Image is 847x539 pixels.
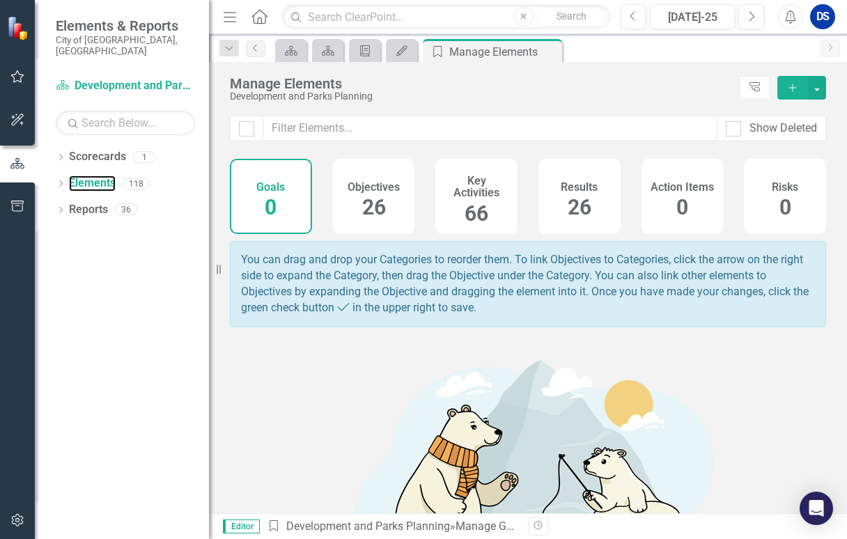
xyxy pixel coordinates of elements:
div: 118 [123,178,150,189]
div: 36 [115,204,137,216]
a: Development and Parks Planning [286,520,450,533]
button: [DATE]-25 [650,4,735,29]
span: 26 [568,195,591,219]
input: Search ClearPoint... [282,5,609,29]
div: Development and Parks Planning [230,91,732,102]
span: Editor [223,520,260,533]
h4: Results [561,181,598,194]
h4: Key Activities [444,175,509,199]
h4: Objectives [348,181,400,194]
button: DS [810,4,835,29]
h4: Goals [256,181,285,194]
span: Elements & Reports [56,17,195,34]
a: Scorecards [69,149,126,165]
span: 0 [265,195,277,219]
button: Search [537,7,607,26]
div: Manage Elements [449,43,559,61]
a: Development and Parks Planning [56,78,195,94]
input: Filter Elements... [263,116,717,141]
div: Open Intercom Messenger [800,492,833,525]
a: Elements [69,175,116,192]
span: 0 [676,195,688,219]
img: ClearPoint Strategy [7,16,31,40]
div: Show Deleted [749,120,817,136]
div: » Manage Goals [267,519,518,535]
div: You can drag and drop your Categories to reorder them. To link Objectives to Categories, click th... [230,241,826,327]
small: City of [GEOGRAPHIC_DATA], [GEOGRAPHIC_DATA] [56,34,195,57]
h4: Risks [772,181,798,194]
span: 0 [779,195,791,219]
div: 1 [133,151,155,163]
div: Manage Elements [230,76,732,91]
input: Search Below... [56,111,195,135]
a: Reports [69,202,108,218]
span: 26 [362,195,386,219]
div: [DATE]-25 [655,9,730,26]
h4: Action Items [651,181,714,194]
span: Search [557,10,586,22]
span: 66 [465,201,488,226]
